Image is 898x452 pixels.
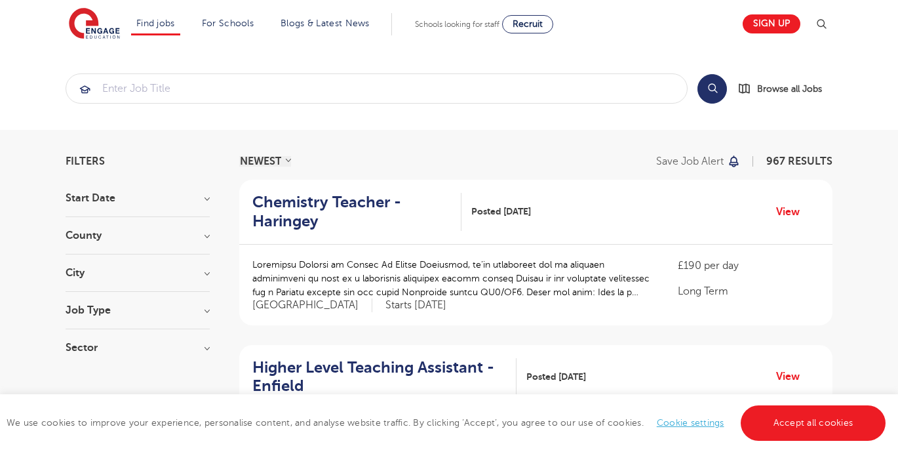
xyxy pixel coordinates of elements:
[252,358,517,396] a: Higher Level Teaching Assistant - Enfield
[252,298,372,312] span: [GEOGRAPHIC_DATA]
[66,305,210,316] h3: Job Type
[741,405,886,441] a: Accept all cookies
[513,19,543,29] span: Recruit
[502,15,553,33] a: Recruit
[657,418,724,428] a: Cookie settings
[66,73,688,104] div: Submit
[415,20,499,29] span: Schools looking for staff
[471,205,531,218] span: Posted [DATE]
[252,358,506,396] h2: Higher Level Teaching Assistant - Enfield
[136,18,175,28] a: Find jobs
[656,156,741,167] button: Save job alert
[656,156,724,167] p: Save job alert
[743,14,800,33] a: Sign up
[7,418,889,428] span: We use cookies to improve your experience, personalise content, and analyse website traffic. By c...
[252,193,461,231] a: Chemistry Teacher - Haringey
[252,193,451,231] h2: Chemistry Teacher - Haringey
[697,74,727,104] button: Search
[737,81,832,96] a: Browse all Jobs
[66,74,687,103] input: Submit
[202,18,254,28] a: For Schools
[281,18,370,28] a: Blogs & Latest News
[252,258,652,299] p: Loremipsu Dolorsi am Consec Ad Elitse Doeiusmod, te’in utlaboreet dol ma aliquaen adminimveni qu ...
[757,81,822,96] span: Browse all Jobs
[678,258,819,274] p: £190 per day
[66,230,210,241] h3: County
[385,298,446,312] p: Starts [DATE]
[678,283,819,299] p: Long Term
[66,156,105,167] span: Filters
[66,342,210,353] h3: Sector
[66,268,210,278] h3: City
[766,155,832,167] span: 967 RESULTS
[776,368,810,385] a: View
[526,370,586,384] span: Posted [DATE]
[776,203,810,220] a: View
[66,193,210,203] h3: Start Date
[69,8,120,41] img: Engage Education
